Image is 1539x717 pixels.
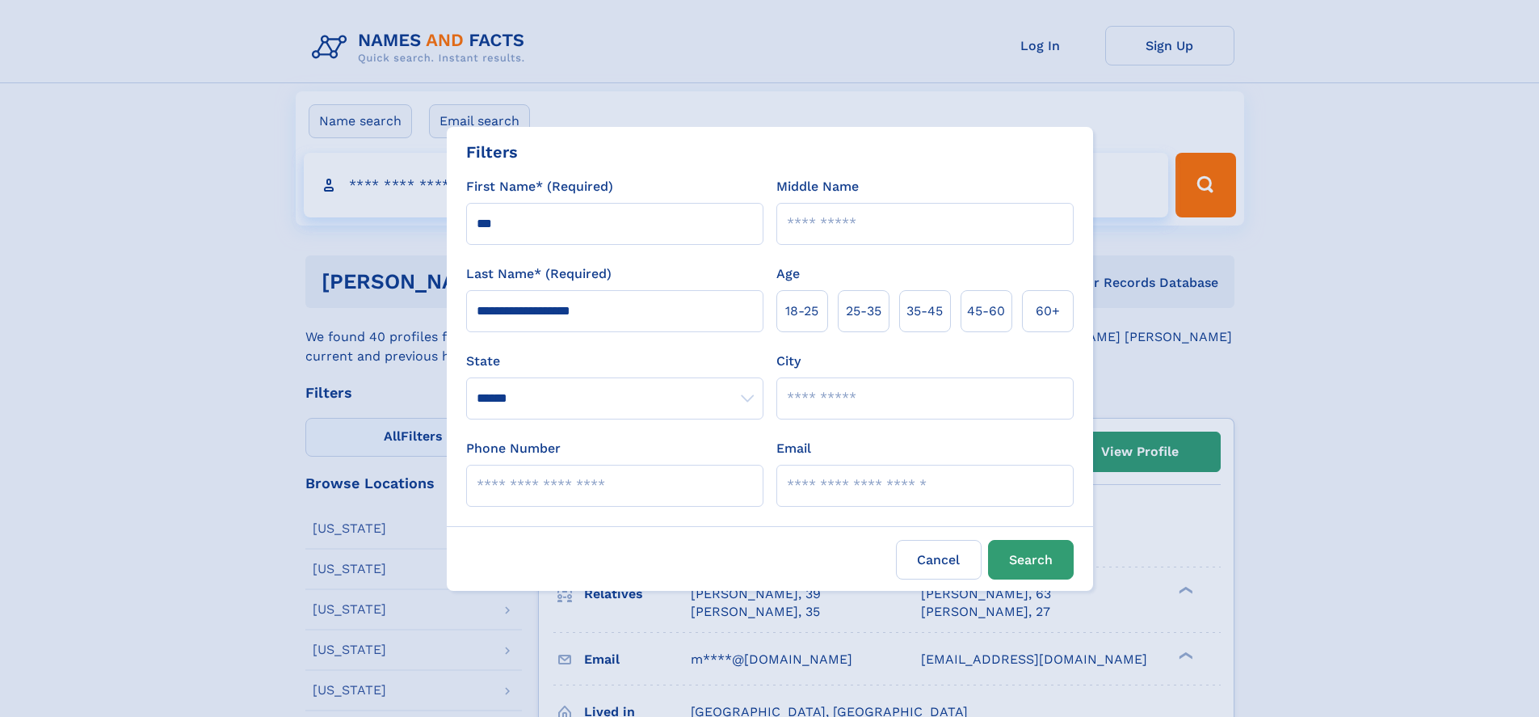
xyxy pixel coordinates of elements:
div: Filters [466,140,518,164]
label: First Name* (Required) [466,177,613,196]
button: Search [988,540,1074,580]
label: Middle Name [776,177,859,196]
label: Last Name* (Required) [466,264,612,284]
label: Email [776,439,811,458]
label: Cancel [896,540,982,580]
span: 45‑60 [967,302,1005,321]
label: City [776,352,801,371]
label: Age [776,264,800,284]
span: 60+ [1036,302,1060,321]
span: 18‑25 [785,302,818,321]
label: Phone Number [466,439,561,458]
span: 25‑35 [846,302,881,321]
label: State [466,352,763,371]
span: 35‑45 [906,302,943,321]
